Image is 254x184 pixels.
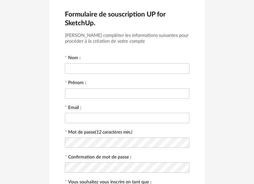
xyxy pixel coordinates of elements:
label: Mot de passe [68,130,132,135]
label: Confirmation de mot de passe : [65,155,131,161]
h2: Formulaire de souscription UP for SketchUp. [65,10,189,27]
label: Email : [65,105,81,111]
h3: [PERSON_NAME] compléter les informations suivantes pour procéder à la création de votre compte [65,33,189,45]
i: (12 caractères min.) [95,130,132,135]
label: Prénom : [65,81,86,86]
label: Nom : [65,56,81,61]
